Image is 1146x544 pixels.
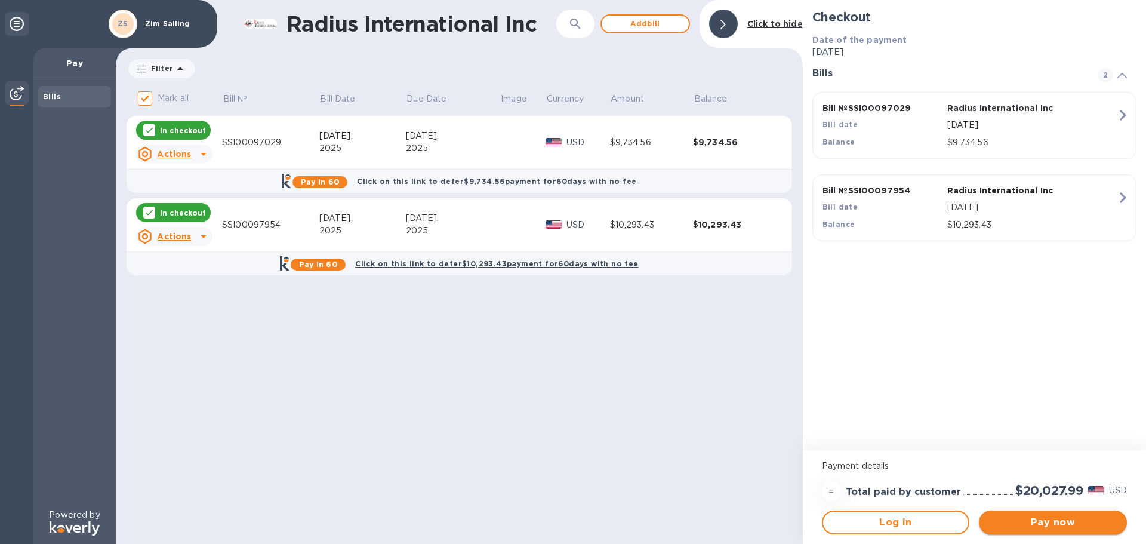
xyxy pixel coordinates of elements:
[301,177,340,186] b: Pay in 60
[286,11,556,36] h1: Radius International Inc
[693,219,777,230] div: $10,293.43
[693,136,777,148] div: $9,734.56
[611,93,644,105] p: Amount
[547,93,584,105] p: Currency
[988,515,1117,530] span: Pay now
[501,93,527,105] p: Image
[610,219,693,231] div: $10,293.43
[846,487,961,498] h3: Total paid by customer
[611,17,679,31] span: Add bill
[319,225,406,237] div: 2025
[319,142,406,155] div: 2025
[979,511,1127,534] button: Pay now
[320,93,371,105] span: Bill Date
[43,92,61,101] b: Bills
[822,120,858,129] b: Bill date
[812,35,907,45] b: Date of the payment
[822,202,858,211] b: Bill date
[160,208,206,218] p: In checkout
[160,125,206,136] p: In checkout
[546,220,562,229] img: USD
[812,174,1136,241] button: Bill №SSI00097954Radius International IncBill date[DATE]Balance$10,293.43
[157,232,191,241] u: Actions
[611,93,660,105] span: Amount
[158,92,189,105] p: Mark all
[49,509,100,521] p: Powered by
[355,259,638,268] b: Click on this link to defer $10,293.43 payment for 60 days with no fee
[320,93,355,105] p: Bill Date
[406,212,500,225] div: [DATE],
[406,93,446,105] p: Due Date
[223,93,248,105] p: Bill №
[747,19,803,29] b: Click to hide
[812,46,1136,59] p: [DATE]
[145,20,205,28] p: Zim Sailing
[947,119,1117,131] p: [DATE]
[610,136,693,149] div: $9,734.56
[566,219,609,231] p: USD
[566,136,609,149] p: USD
[546,138,562,146] img: USD
[1015,483,1083,498] h2: $20,027.99
[43,57,106,69] p: Pay
[222,219,319,231] div: SSI00097954
[118,19,128,28] b: ZS
[694,93,743,105] span: Balance
[157,149,191,159] u: Actions
[947,102,1067,114] p: Radius International Inc
[694,93,728,105] p: Balance
[947,219,1117,231] p: $10,293.43
[146,63,173,73] p: Filter
[406,93,462,105] span: Due Date
[1088,486,1104,494] img: USD
[822,137,855,146] b: Balance
[812,92,1136,159] button: Bill №SSI00097029Radius International IncBill date[DATE]Balance$9,734.56
[1109,484,1127,497] p: USD
[50,521,100,536] img: Logo
[822,511,970,534] button: Log in
[822,482,841,501] div: =
[319,130,406,142] div: [DATE],
[822,102,942,114] p: Bill № SSI00097029
[822,220,855,229] b: Balance
[319,212,406,225] div: [DATE],
[223,93,263,105] span: Bill №
[600,14,690,33] button: Addbill
[947,201,1117,214] p: [DATE]
[833,515,959,530] span: Log in
[299,260,338,269] b: Pay in 60
[947,136,1117,149] p: $9,734.56
[947,185,1067,196] p: Radius International Inc
[812,10,1136,24] h2: Checkout
[406,130,500,142] div: [DATE],
[812,68,1084,79] h3: Bills
[822,185,942,196] p: Bill № SSI00097954
[222,136,319,149] div: SSI00097029
[357,177,636,186] b: Click on this link to defer $9,734.56 payment for 60 days with no fee
[1098,68,1113,82] span: 2
[822,460,1127,472] p: Payment details
[406,225,500,237] div: 2025
[406,142,500,155] div: 2025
